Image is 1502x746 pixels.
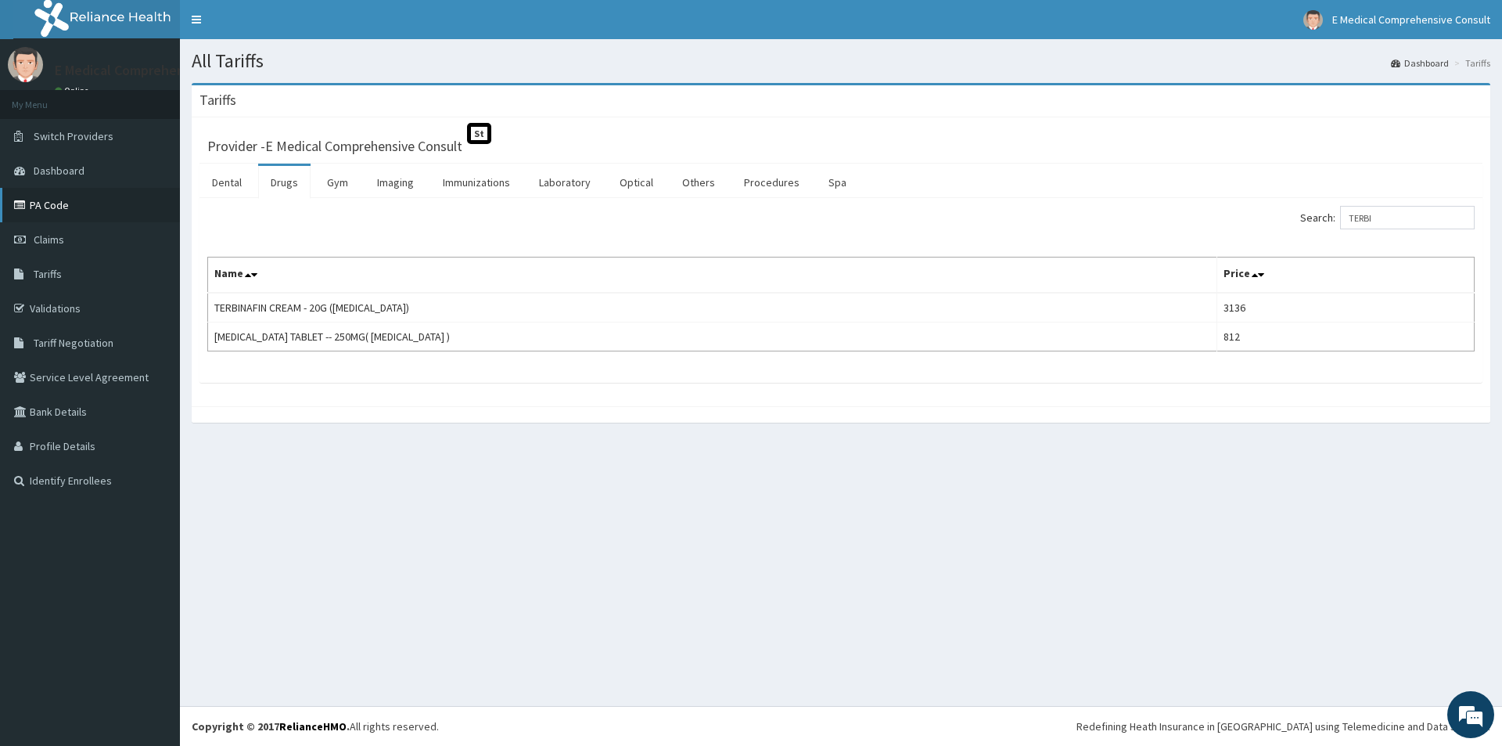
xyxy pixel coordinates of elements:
textarea: Type your message and hit 'Enter' [8,427,298,482]
a: Others [670,166,728,199]
a: Dashboard [1391,56,1449,70]
img: User Image [1303,10,1323,30]
h3: Provider - E Medical Comprehensive Consult [207,139,462,153]
span: Claims [34,232,64,247]
td: TERBINAFIN CREAM - 20G ([MEDICAL_DATA]) [208,293,1217,323]
div: Redefining Heath Insurance in [GEOGRAPHIC_DATA] using Telemedicine and Data Science! [1076,719,1490,734]
td: 3136 [1217,293,1475,323]
span: Tariff Negotiation [34,336,113,350]
td: [MEDICAL_DATA] TABLET -- 250MG( [MEDICAL_DATA] ) [208,323,1217,351]
a: RelianceHMO [279,719,347,733]
span: We're online! [91,197,216,355]
a: Optical [607,166,666,199]
a: Gym [314,166,361,199]
a: Spa [816,166,859,199]
span: Switch Providers [34,129,113,143]
th: Price [1217,258,1475,294]
li: Tariffs [1450,56,1490,70]
a: Immunizations [430,166,523,199]
div: Chat with us now [81,88,263,108]
a: Laboratory [526,166,603,199]
span: Dashboard [34,164,84,178]
a: Dental [199,166,254,199]
a: Online [55,85,92,96]
p: E Medical Comprehensive Consult [55,63,259,77]
a: Drugs [258,166,311,199]
strong: Copyright © 2017 . [192,719,350,733]
span: St [467,123,491,144]
label: Search: [1300,206,1475,229]
footer: All rights reserved. [180,706,1502,746]
a: Imaging [365,166,426,199]
h1: All Tariffs [192,51,1490,71]
span: Tariffs [34,267,62,281]
td: 812 [1217,323,1475,351]
input: Search: [1340,206,1475,229]
img: User Image [8,47,43,82]
a: Procedures [731,166,812,199]
h3: Tariffs [199,93,236,107]
span: E Medical Comprehensive Consult [1332,13,1490,27]
img: d_794563401_company_1708531726252_794563401 [29,78,63,117]
th: Name [208,258,1217,294]
div: Minimize live chat window [257,8,294,45]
